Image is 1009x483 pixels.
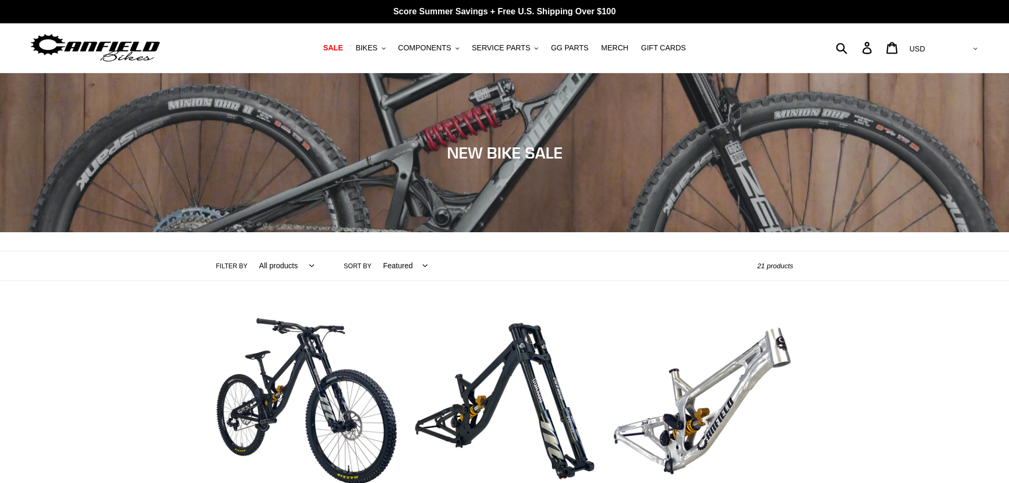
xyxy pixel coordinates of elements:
[398,43,451,52] span: COMPONENTS
[350,41,390,55] button: BIKES
[546,41,594,55] a: GG PARTS
[323,43,343,52] span: SALE
[757,262,793,270] span: 21 products
[467,41,543,55] button: SERVICE PARTS
[641,43,686,52] span: GIFT CARDS
[636,41,691,55] a: GIFT CARDS
[447,143,562,162] span: NEW BIKE SALE
[551,43,588,52] span: GG PARTS
[355,43,377,52] span: BIKES
[601,43,628,52] span: MERCH
[596,41,633,55] a: MERCH
[393,41,465,55] button: COMPONENTS
[29,31,162,65] img: Canfield Bikes
[472,43,530,52] span: SERVICE PARTS
[216,261,248,271] label: Filter by
[842,36,869,59] input: Search
[344,261,371,271] label: Sort by
[318,41,348,55] a: SALE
